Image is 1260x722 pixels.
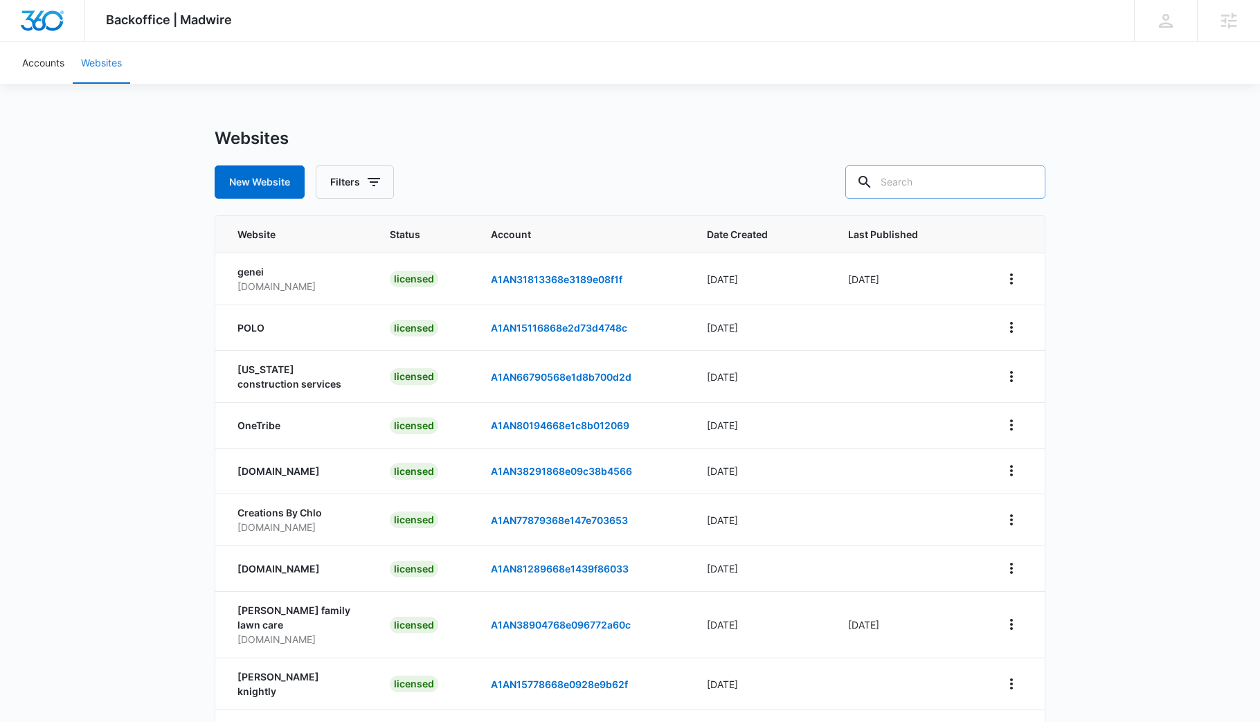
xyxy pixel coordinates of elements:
[237,279,357,294] p: [DOMAIN_NAME]
[14,42,73,84] a: Accounts
[1000,316,1023,339] button: View More
[237,321,357,335] p: POLO
[73,42,130,84] a: Websites
[390,417,438,434] div: licensed
[707,227,795,242] span: Date Created
[390,227,458,242] span: Status
[491,514,628,526] a: A1AN77879368e147e703653
[831,253,984,305] td: [DATE]
[1000,673,1023,695] button: View More
[237,418,357,433] p: OneTribe
[845,165,1045,199] input: Search
[237,669,357,698] p: [PERSON_NAME] knightly
[237,362,357,391] p: [US_STATE] construction services
[848,227,947,242] span: Last Published
[237,632,357,647] p: [DOMAIN_NAME]
[237,520,357,534] p: [DOMAIN_NAME]
[237,561,357,576] p: [DOMAIN_NAME]
[491,678,628,690] a: A1AN15778668e0928e9b62f
[390,463,438,480] div: licensed
[690,350,831,402] td: [DATE]
[491,322,627,334] a: A1AN15116868e2d73d4748c
[390,561,438,577] div: licensed
[831,591,984,658] td: [DATE]
[491,273,622,285] a: A1AN31813368e3189e08f1f
[390,617,438,633] div: licensed
[690,545,831,591] td: [DATE]
[1000,613,1023,635] button: View More
[106,12,232,27] span: Backoffice | Madwire
[237,603,357,632] p: [PERSON_NAME] family lawn care
[237,264,357,279] p: genei
[390,368,438,385] div: licensed
[690,494,831,545] td: [DATE]
[491,619,631,631] a: A1AN38904768e096772a60c
[491,465,632,477] a: A1AN38291868e09c38b4566
[390,676,438,692] div: licensed
[491,563,629,575] a: A1AN81289668e1439f86033
[390,271,438,287] div: licensed
[316,165,394,199] button: Filters
[690,658,831,710] td: [DATE]
[215,128,289,149] h1: Websites
[690,448,831,494] td: [DATE]
[491,371,631,383] a: A1AN66790568e1d8b700d2d
[491,419,629,431] a: A1AN80194668e1c8b012069
[1000,557,1023,579] button: View More
[237,505,357,520] p: Creations By Chlo
[491,227,674,242] span: Account
[237,227,336,242] span: Website
[690,402,831,448] td: [DATE]
[1000,460,1023,482] button: View More
[1000,268,1023,290] button: View More
[390,320,438,336] div: licensed
[690,253,831,305] td: [DATE]
[1000,509,1023,531] button: View More
[690,305,831,350] td: [DATE]
[1000,414,1023,436] button: View More
[215,165,305,199] button: New Website
[690,591,831,658] td: [DATE]
[237,464,357,478] p: [DOMAIN_NAME]
[390,512,438,528] div: licensed
[1000,365,1023,388] button: View More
